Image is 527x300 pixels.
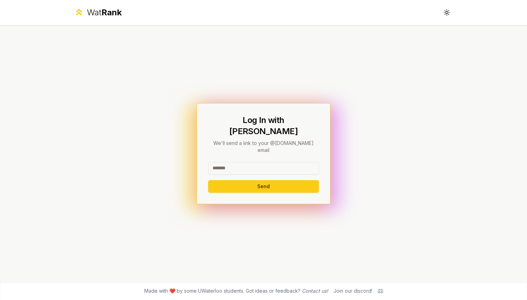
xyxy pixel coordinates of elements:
a: WatRank [74,7,122,18]
button: Send [208,180,319,193]
div: Wat [87,7,122,18]
p: We'll send a link to your @[DOMAIN_NAME] email [208,140,319,154]
span: Made with ❤️ by some UWaterloo students. Got ideas or feedback? [144,287,328,294]
h1: Log In with [PERSON_NAME] [208,115,319,137]
a: Contact us! [302,288,328,294]
div: Join our discord! [334,287,372,294]
span: Rank [101,7,122,17]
